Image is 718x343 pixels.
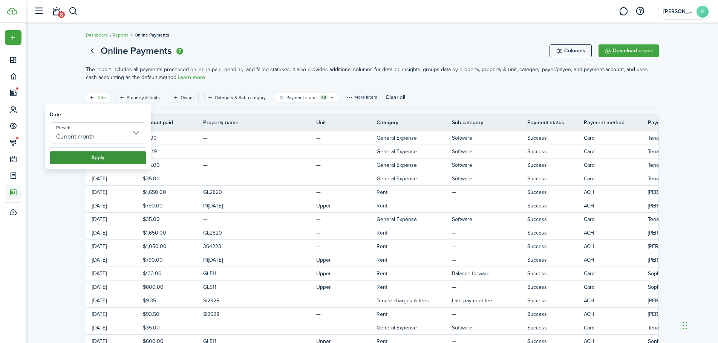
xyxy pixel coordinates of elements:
td: Success [527,241,584,252]
td: $1,650.00 [143,187,203,197]
td: — [452,309,527,319]
td: $35.00 [143,214,203,224]
td: Upper [316,268,377,279]
p: The report includes all payments processed online in paid, pending, and failed statuses. It also ... [86,66,659,81]
td: — [452,255,527,265]
td: — [316,160,377,170]
span: IN1018 [203,256,223,264]
td: Balance forward [452,268,527,279]
td: General Expense [377,160,452,170]
td: Success [527,174,584,184]
span: Cheryl [663,9,694,14]
td: — [316,241,377,252]
filter-tag: Open filter [116,93,164,102]
td: Success [527,268,584,279]
td: ACH [584,241,648,252]
td: [DATE] [86,309,143,319]
td: Rent [377,309,452,319]
a: Learn more [178,75,205,81]
td: — [203,323,316,333]
filter-tag-label: Payment status [286,94,318,101]
th: Category [377,119,452,127]
img: TenantCloud [7,8,17,15]
td: $1,050.00 [143,241,203,252]
span: GL511 [203,283,216,291]
td: ACH [584,187,648,197]
span: 364223 [203,242,221,250]
td: $35.00 [143,323,203,333]
td: Rent [377,241,452,252]
td: — [316,187,377,197]
avatar-text: C [697,6,709,18]
td: Software [452,146,527,157]
filter-tag: Open filter [276,93,338,102]
td: Rent [377,255,452,265]
td: — [452,241,527,252]
td: Card [584,160,648,170]
td: Success [527,214,584,224]
td: ACH [584,255,648,265]
button: Clear all [386,93,405,102]
td: Success [527,133,584,143]
td: — [452,201,527,211]
td: $9.00 [143,133,203,143]
button: Open menu [5,30,21,45]
td: Tenant charges & fees [377,296,452,306]
span: GL2820 [203,229,222,237]
span: SI2928 [203,310,219,318]
th: Property name [203,119,316,127]
th: Amount paid [143,119,203,127]
button: Columns [550,44,592,57]
td: $1,650.00 [143,228,203,238]
td: [DATE] [86,201,143,211]
td: General Expense [377,146,452,157]
td: [DATE] [86,187,143,197]
td: Software [452,160,527,170]
td: Card [584,133,648,143]
button: Apply [50,151,146,164]
td: — [316,214,377,224]
td: $9.35 [143,296,203,306]
a: Dashboard [86,32,108,38]
td: — [316,323,377,333]
filter-tag-label: Property & Units [127,94,160,101]
div: Chat Widget [592,262,718,343]
a: Messaging [616,2,631,21]
filter-tag-label: Owner [181,94,194,101]
td: Rent [377,228,452,238]
filter-tag-label: Category & Sub-category [215,94,266,101]
a: Notifications [49,2,63,21]
td: [DATE] [86,268,143,279]
td: Card [584,323,648,333]
td: $132.00 [143,268,203,279]
td: General Expense [377,133,452,143]
button: Download report [599,44,659,57]
td: $35.00 [143,174,203,184]
td: — [203,133,316,143]
button: Open resource center [634,5,646,18]
td: Late payment fee [452,296,527,306]
button: Search [69,5,78,18]
td: Success [527,146,584,157]
td: Success [527,160,584,170]
td: — [203,174,316,184]
filter-tag-counter: +2 [320,95,328,100]
td: Card [584,146,648,157]
span: GL511 [203,270,216,277]
td: Rent [377,268,452,279]
td: $790.00 [143,255,203,265]
td: — [316,296,377,306]
td: — [203,214,316,224]
td: General Expense [377,174,452,184]
td: ACH [584,201,648,211]
button: Open sidebar [32,4,46,18]
td: General Expense [377,214,452,224]
td: — [316,146,377,157]
td: Software [452,214,527,224]
td: — [316,228,377,238]
td: [DATE] [86,228,143,238]
td: $600.00 [143,282,203,292]
td: Software [452,133,527,143]
th: Payment method [584,119,648,127]
td: Upper [316,282,377,292]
